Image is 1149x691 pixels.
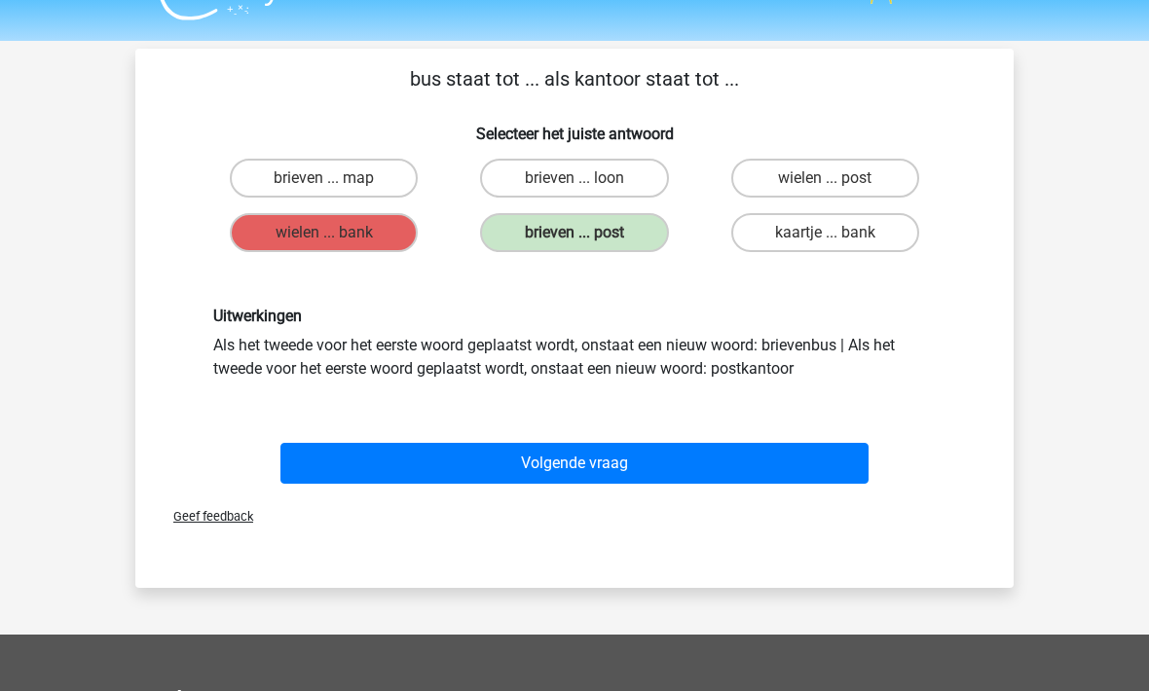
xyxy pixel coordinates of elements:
[199,307,950,380] div: Als het tweede voor het eerste woord geplaatst wordt, onstaat een nieuw woord: brievenbus | Als h...
[230,159,418,198] label: brieven ... map
[731,213,919,252] label: kaartje ... bank
[280,443,870,484] button: Volgende vraag
[213,307,936,325] h6: Uitwerkingen
[167,64,982,93] p: bus staat tot ... als kantoor staat tot ...
[480,159,668,198] label: brieven ... loon
[230,213,418,252] label: wielen ... bank
[731,159,919,198] label: wielen ... post
[158,509,253,524] span: Geef feedback
[167,109,982,143] h6: Selecteer het juiste antwoord
[480,213,668,252] label: brieven ... post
